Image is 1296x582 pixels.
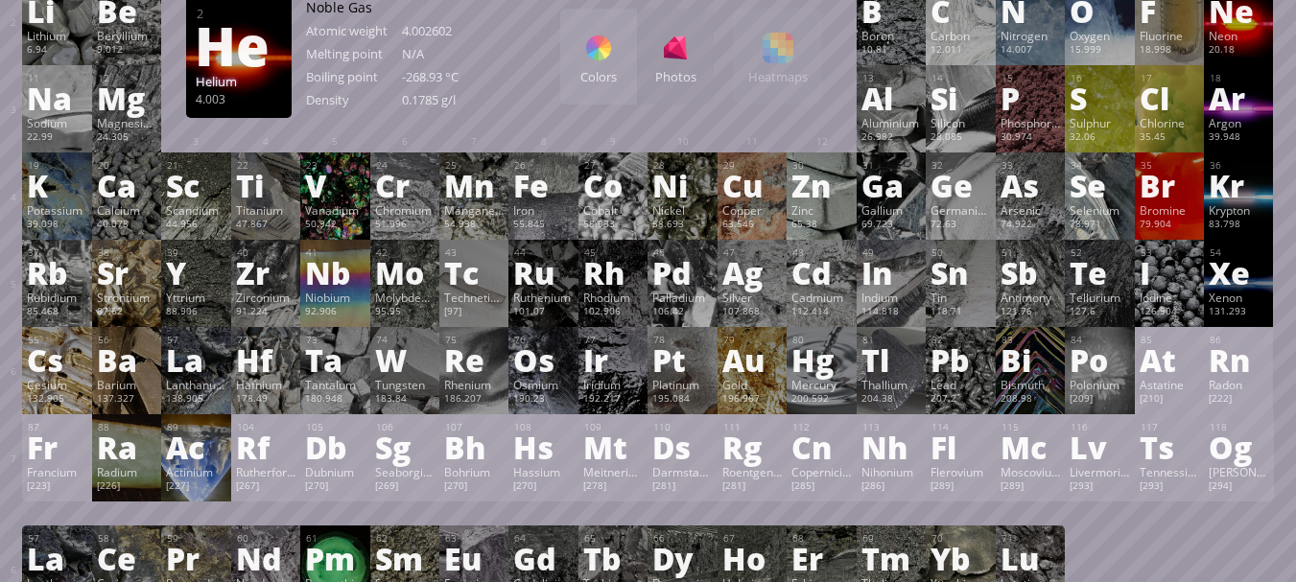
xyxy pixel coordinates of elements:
div: 200.592 [791,392,851,407]
div: 192.217 [583,392,643,407]
div: 4.002602 [402,22,498,39]
div: Germanium [931,202,990,218]
div: Zr [236,257,295,288]
div: 88 [98,421,156,433]
div: 69.723 [861,218,921,233]
div: 180.948 [305,392,365,407]
div: Ruthenium [513,290,573,305]
div: La [166,344,225,375]
div: 72 [237,334,295,346]
div: 49 [862,246,921,259]
div: Niobium [305,290,365,305]
div: I [1140,257,1199,288]
div: 39.098 [27,218,86,233]
div: 50 [931,246,990,259]
div: In [861,257,921,288]
div: Antimony [1001,290,1060,305]
div: 53 [1141,246,1199,259]
div: Au [722,344,782,375]
div: Iridium [583,377,643,392]
div: Krypton [1209,202,1268,218]
div: 65.38 [791,218,851,233]
div: 26 [514,159,573,172]
div: -268.93 °C [402,68,498,85]
div: Aluminium [861,115,921,130]
div: 76 [514,334,573,346]
div: 37 [28,246,86,259]
div: 40 [237,246,295,259]
div: 20 [98,159,156,172]
div: Tungsten [375,377,435,392]
div: 54 [1210,246,1268,259]
div: Sodium [27,115,86,130]
div: Beryllium [97,28,156,43]
div: 107.868 [722,305,782,320]
div: Ni [652,170,712,200]
div: P [1001,82,1060,113]
div: 131.293 [1209,305,1268,320]
div: 19 [28,159,86,172]
div: V [305,170,365,200]
div: 83 [1001,334,1060,346]
div: Technetium [444,290,504,305]
div: Cobalt [583,202,643,218]
div: As [1001,170,1060,200]
div: 54.938 [444,218,504,233]
div: 38 [98,246,156,259]
div: Rn [1209,344,1268,375]
div: Lithium [27,28,86,43]
div: 121.76 [1001,305,1060,320]
div: 208.98 [1001,392,1060,407]
div: Vanadium [305,202,365,218]
div: Iodine [1140,290,1199,305]
div: Fe [513,170,573,200]
div: 84 [1071,334,1129,346]
div: Re [444,344,504,375]
div: Silver [722,290,782,305]
div: Pt [652,344,712,375]
div: Helium [196,73,282,90]
div: Rb [27,257,86,288]
div: 183.84 [375,392,435,407]
div: [210] [1140,392,1199,407]
div: Palladium [652,290,712,305]
div: 196.967 [722,392,782,407]
div: 87 [28,421,86,433]
div: 28.085 [931,130,990,146]
div: Xe [1209,257,1268,288]
div: Y [166,257,225,288]
div: Zinc [791,202,851,218]
div: Radon [1209,377,1268,392]
div: Rhenium [444,377,504,392]
div: Ru [513,257,573,288]
div: 112 [792,421,851,433]
div: Neon [1209,28,1268,43]
div: Argon [1209,115,1268,130]
div: Bi [1001,344,1060,375]
div: Oxygen [1070,28,1129,43]
div: Nb [305,257,365,288]
div: Arsenic [1001,202,1060,218]
div: 85 [1141,334,1199,346]
div: Hg [791,344,851,375]
div: 30 [792,159,851,172]
div: 0.1785 g/l [402,91,498,108]
div: 51.996 [375,218,435,233]
div: Po [1070,344,1129,375]
div: Melting point [306,45,402,62]
div: Ir [583,344,643,375]
div: Barium [97,377,156,392]
div: Co [583,170,643,200]
div: 78.971 [1070,218,1129,233]
div: Pd [652,257,712,288]
div: 81 [862,334,921,346]
div: 43 [445,246,504,259]
div: Iron [513,202,573,218]
div: Titanium [236,202,295,218]
div: Scandium [166,202,225,218]
div: 6.94 [27,43,86,58]
div: K [27,170,86,200]
div: 2 [197,5,282,22]
div: Sn [931,257,990,288]
div: 73 [306,334,365,346]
